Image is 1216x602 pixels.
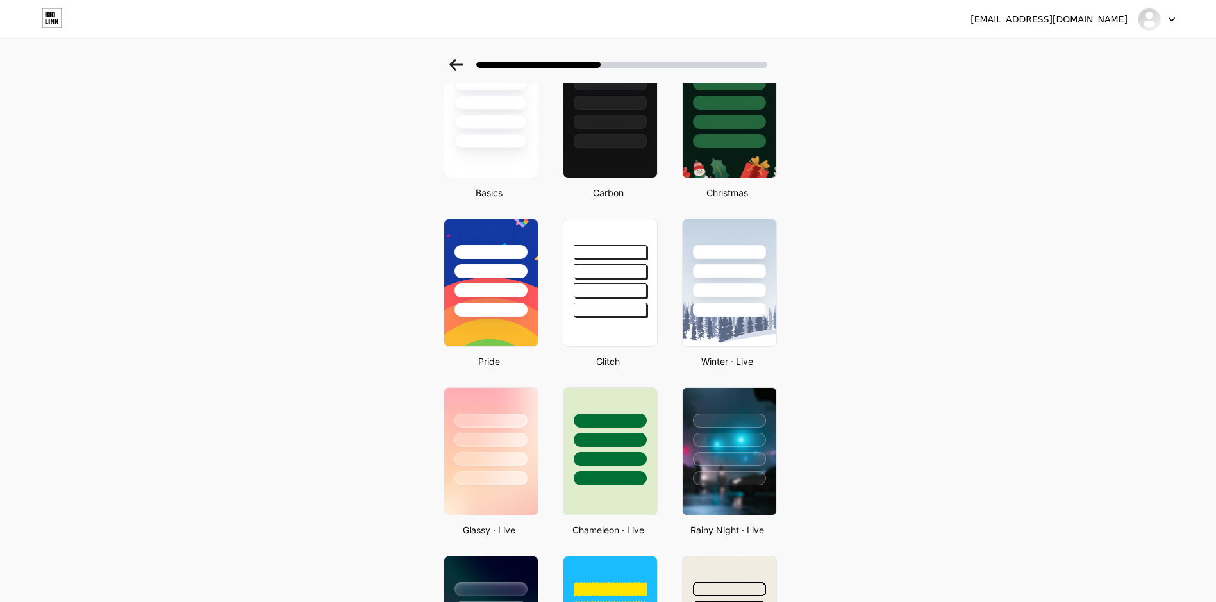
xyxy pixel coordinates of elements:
[678,523,777,537] div: Rainy Night · Live
[678,186,777,199] div: Christmas
[559,523,658,537] div: Chameleon · Live
[440,523,538,537] div: Glassy · Live
[970,13,1128,26] div: [EMAIL_ADDRESS][DOMAIN_NAME]
[559,355,658,368] div: Glitch
[440,186,538,199] div: Basics
[678,355,777,368] div: Winter · Live
[559,186,658,199] div: Carbon
[440,355,538,368] div: Pride
[1137,7,1162,31] img: sdcdhdd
